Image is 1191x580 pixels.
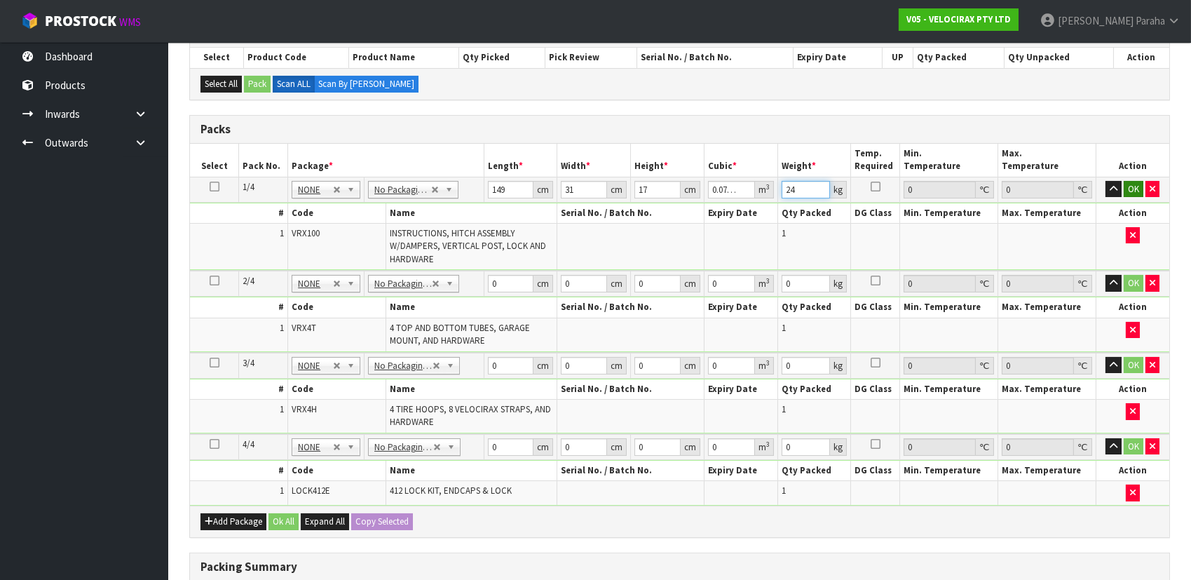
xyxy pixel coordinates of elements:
div: cm [681,357,700,375]
div: m [755,275,774,292]
th: Select [190,48,243,67]
th: Code [288,203,386,224]
span: Paraha [1136,14,1165,27]
h3: Packs [200,123,1159,136]
strong: V05 - VELOCIRAX PTY LTD [906,13,1011,25]
th: Select [190,144,239,177]
div: cm [533,275,553,292]
span: 412 LOCK KIT, ENDCAPS & LOCK [390,485,512,497]
div: ℃ [976,275,994,292]
th: Name [386,297,557,318]
div: ℃ [1074,275,1092,292]
div: cm [607,357,627,375]
sup: 3 [766,182,770,191]
th: Code [288,461,386,481]
button: Select All [200,76,242,93]
th: Qty Packed [777,461,851,481]
div: ℃ [1074,357,1092,375]
span: 1 [280,227,284,239]
h3: Packing Summary [200,560,1159,574]
span: INSTRUCTIONS, HITCH ASSEMBLY W/DAMPERS, VERTICAL POST, LOCK AND HARDWARE [390,227,546,265]
span: NONE [298,276,333,292]
button: Expand All [301,513,349,530]
label: Scan ALL [273,76,315,93]
th: Qty Packed [777,203,851,224]
div: ℃ [1074,181,1092,198]
th: Max. Temperature [998,297,1096,318]
a: V05 - VELOCIRAX PTY LTD [899,8,1019,31]
button: OK [1124,275,1143,292]
th: Pack No. [239,144,288,177]
th: Serial No. / Batch No. [557,297,705,318]
th: Serial No. / Batch No. [637,48,793,67]
span: NONE [298,439,333,456]
th: # [190,203,288,224]
th: Serial No. / Batch No. [557,379,705,400]
div: cm [681,275,700,292]
button: OK [1124,438,1143,455]
span: NONE [298,358,333,375]
th: Max. Temperature [998,203,1096,224]
div: m [755,357,774,375]
th: Qty Picked [459,48,545,67]
div: ℃ [976,438,994,456]
span: 1 [782,403,786,415]
th: UP [883,48,913,67]
th: Expiry Date [704,203,777,224]
th: Width [557,144,631,177]
button: Ok All [268,513,299,530]
button: OK [1124,357,1143,374]
span: 1 [280,485,284,497]
span: VRX100 [292,227,320,239]
th: Min. Temperature [900,203,998,224]
span: 1 [782,485,786,497]
button: Pack [244,76,271,93]
div: cm [533,357,553,375]
span: No Packaging Cartons [374,276,433,292]
th: Height [631,144,705,177]
th: DG Class [851,203,900,224]
span: No Packaging Cartons [374,358,433,375]
span: 4 TOP AND BOTTOM TUBES, GARAGE MOUNT, AND HARDWARE [390,322,530,346]
div: kg [830,438,847,456]
th: Pick Review [545,48,637,67]
span: No Packaging Cartons [374,439,433,456]
img: cube-alt.png [21,12,39,29]
th: Qty Packed [777,379,851,400]
th: Serial No. / Batch No. [557,203,705,224]
th: Expiry Date [704,297,777,318]
th: Action [1096,379,1169,400]
span: 1/4 [243,181,254,193]
span: LOCK412E [292,485,330,497]
span: 1 [280,322,284,334]
span: 3/4 [243,357,254,369]
th: Weight [777,144,851,177]
th: DG Class [851,461,900,481]
th: Code [288,379,386,400]
span: ProStock [45,12,116,30]
div: kg [830,275,847,292]
th: Qty Packed [913,48,1004,67]
div: ℃ [1074,438,1092,456]
th: Action [1096,203,1169,224]
th: Serial No. / Batch No. [557,461,705,481]
th: Cubic [704,144,777,177]
div: m [755,181,774,198]
th: Expiry Date [704,461,777,481]
th: Package [288,144,484,177]
span: NONE [298,182,333,198]
sup: 3 [766,440,770,449]
th: Name [386,379,557,400]
th: Qty Packed [777,297,851,318]
div: kg [830,357,847,375]
th: Qty Unpacked [1004,48,1113,67]
th: Code [288,297,386,318]
th: Length [484,144,557,177]
th: Expiry Date [704,379,777,400]
span: 4 TIRE HOOPS, 8 VELOCIRAX STRAPS, AND HARDWARE [390,403,551,428]
div: cm [681,438,700,456]
th: # [190,379,288,400]
div: cm [607,181,627,198]
th: Action [1096,297,1169,318]
th: Expiry Date [793,48,883,67]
